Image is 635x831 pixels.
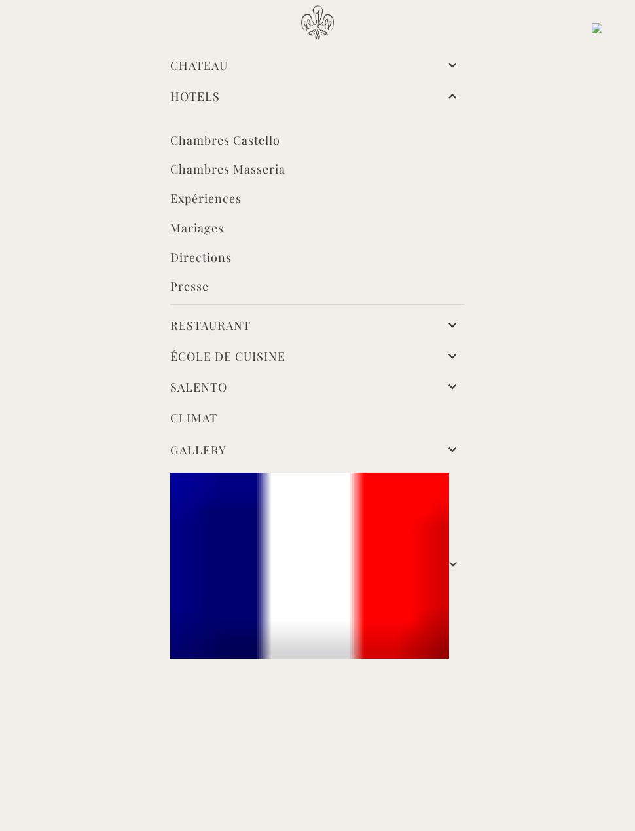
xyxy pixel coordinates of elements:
[170,473,449,659] img: Français
[170,58,228,73] a: Chateau
[170,249,465,268] a: Directions
[170,278,465,297] a: Presse
[170,88,220,104] a: Hotels
[170,442,227,458] a: Gallery
[170,379,227,395] a: Salento
[170,348,285,364] a: École de Cuisine
[170,132,465,151] a: Chambres Castello
[592,23,602,33] img: icon-close.png
[170,161,465,180] a: Chambres Masseria
[170,318,251,333] a: Restaurant
[301,5,334,40] img: Castello di Ugento
[170,191,465,210] a: Expériences
[170,220,465,239] a: Mariages
[170,410,465,429] a: Climat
